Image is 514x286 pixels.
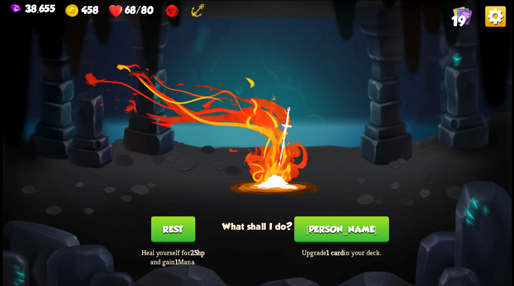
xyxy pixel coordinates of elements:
img: Gem.png [11,4,21,13]
h3: What shall I do? [222,221,292,231]
img: Options_Button.png [485,6,506,27]
img: Anchor - Start each combat with 10 armor. [190,4,204,18]
p: Upgrade in your deck. [290,248,392,257]
b: 1 card [326,248,343,257]
img: Heart.png [108,4,123,18]
b: 1 [175,257,177,266]
div: Gold [65,4,98,18]
div: Health [108,4,153,18]
button: [PERSON_NAME] [294,216,389,242]
div: View all the cards in your deck [453,6,472,27]
p: Heal yourself for and gain Mana. [122,248,224,266]
b: 25hp [190,248,204,257]
span: 458 [82,4,99,15]
button: Rest [151,216,195,242]
img: Cards_Icon.png [453,6,472,25]
img: Heartstone - Heal for 1 health whenever using an ability. [165,4,179,18]
div: Gems [11,3,55,14]
img: Gold.png [65,4,79,18]
span: 68/80 [125,4,153,15]
span: 19 [451,13,465,29]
